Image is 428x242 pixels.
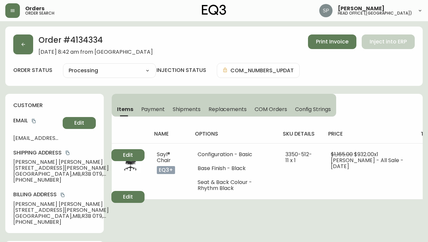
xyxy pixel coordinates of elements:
span: Edit [123,193,133,201]
span: [PHONE_NUMBER] [13,177,109,183]
span: Print Invoice [316,38,348,45]
h4: Shipping Address [13,149,109,156]
span: Shipments [173,106,201,113]
span: Edit [123,151,133,159]
p: eq3+ [157,166,175,174]
span: [GEOGRAPHIC_DATA] , MB , R3B 0T9 , CA [13,171,109,177]
button: Edit [111,191,145,203]
span: [PERSON_NAME] [338,6,385,11]
button: Edit [111,149,145,161]
span: Sayl® Chair [157,151,171,164]
span: [GEOGRAPHIC_DATA] , MB , R3B 0T9 , CA [13,213,109,219]
span: COM Orders [255,106,287,113]
span: [STREET_ADDRESS][PERSON_NAME] [13,165,109,171]
span: Replacements [209,106,247,113]
img: df33e782-3a74-4294-9802-b22012b1200cOptional[A-Proper-LP-3350-512-11-Front.jpg].jpg [120,151,141,173]
h4: Email [13,117,60,124]
h4: Billing Address [13,191,109,198]
h4: options [195,130,273,138]
h4: name [154,130,184,138]
li: Seat & Back Colour - Rhythm Black [198,179,270,191]
span: $932.00 x 1 [354,151,378,158]
h2: Order # 4134334 [38,34,153,49]
img: logo [202,5,226,15]
span: [PHONE_NUMBER] [13,219,109,225]
span: Config Strings [295,106,331,113]
span: [DATE] 8:42 am from [GEOGRAPHIC_DATA] [38,49,153,55]
span: [PERSON_NAME] [PERSON_NAME] [13,201,109,207]
button: copy [64,150,71,156]
span: 3350-512-11 x 1 [285,151,312,164]
span: Payment [141,106,165,113]
button: Print Invoice [308,34,356,49]
li: Configuration - Basic [198,151,270,157]
h5: order search [25,11,54,15]
span: Items [117,106,133,113]
span: [EMAIL_ADDRESS][DOMAIN_NAME] [13,135,60,141]
h4: customer [13,102,96,109]
img: 0cb179e7bf3690758a1aaa5f0aafa0b4 [319,4,333,17]
li: Base Finish - Black [198,165,270,171]
button: Edit [63,117,96,129]
span: [PERSON_NAME] - All Sale - [DATE] [331,156,403,170]
h4: injection status [156,67,206,74]
span: Edit [74,119,84,127]
label: order status [13,67,52,74]
h4: price [328,130,410,138]
h4: sku details [283,130,318,138]
button: copy [31,118,37,124]
span: $1,165.00 [331,151,353,158]
span: [PERSON_NAME] [PERSON_NAME] [13,159,109,165]
span: [STREET_ADDRESS][PERSON_NAME] [13,207,109,213]
span: Orders [25,6,44,11]
h5: head office ([GEOGRAPHIC_DATA]) [338,11,412,15]
button: copy [59,192,66,198]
